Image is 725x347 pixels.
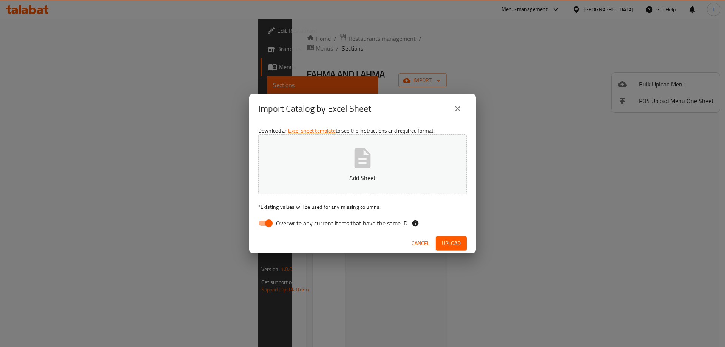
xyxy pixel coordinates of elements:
svg: If the overwrite option isn't selected, then the items that match an existing ID will be ignored ... [412,219,419,227]
button: Add Sheet [258,134,467,194]
span: Upload [442,239,461,248]
button: close [449,100,467,118]
button: Cancel [409,236,433,250]
p: Existing values will be used for any missing columns. [258,203,467,211]
a: Excel sheet template [288,126,336,136]
span: Overwrite any current items that have the same ID. [276,219,409,228]
span: Cancel [412,239,430,248]
button: Upload [436,236,467,250]
div: Download an to see the instructions and required format. [249,124,476,233]
h2: Import Catalog by Excel Sheet [258,103,371,115]
p: Add Sheet [270,173,455,182]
